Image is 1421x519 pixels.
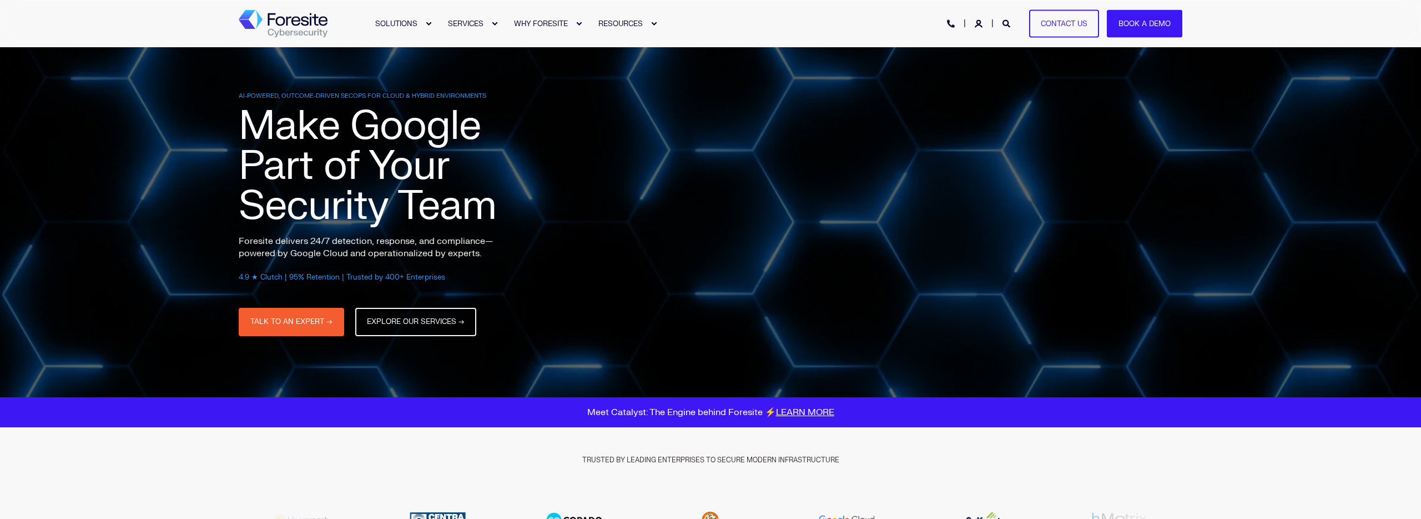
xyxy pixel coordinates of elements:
a: Open Search [1002,18,1012,28]
span: AI-POWERED, OUTCOME-DRIVEN SECOPS FOR CLOUD & HYBRID ENVIRONMENTS [239,92,486,100]
span: RESOURCES [598,19,643,28]
div: Expand RESOURCES [651,21,657,27]
a: TALK TO AN EXPERT → [239,308,344,336]
a: Contact Us [1029,9,1099,38]
img: Foresite logo, a hexagon shape of blues with a directional arrow to the right hand side, and the ... [239,10,327,38]
span: Make Google Part of Your Security Team [239,101,496,232]
span: Meet Catalyst: The Engine behind Foresite ⚡️ [587,407,834,418]
span: SOLUTIONS [375,19,417,28]
a: Login [975,18,985,28]
a: LEARN MORE [776,407,834,418]
a: EXPLORE OUR SERVICES → [355,308,476,336]
span: 4.9 ★ Clutch | 95% Retention | Trusted by 400+ Enterprises [239,273,445,282]
span: WHY FORESITE [514,19,568,28]
div: Expand SOLUTIONS [425,21,432,27]
span: TRUSTED BY LEADING ENTERPRISES TO SECURE MODERN INFRASTRUCTURE [582,456,839,465]
a: Book a Demo [1107,9,1182,38]
div: Expand SERVICES [491,21,498,27]
div: Expand WHY FORESITE [576,21,582,27]
a: Back to Home [239,10,327,38]
p: Foresite delivers 24/7 detection, response, and compliance—powered by Google Cloud and operationa... [239,235,516,259]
